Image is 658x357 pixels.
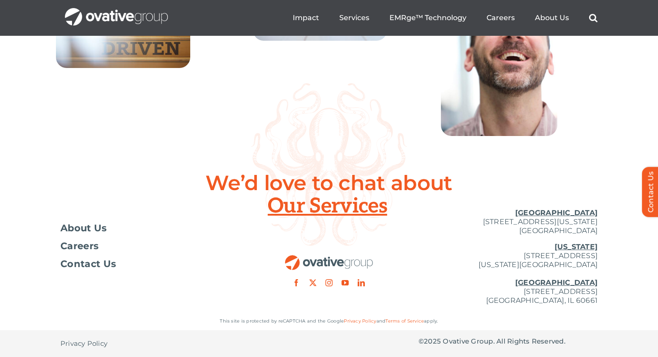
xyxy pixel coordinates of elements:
[515,278,598,287] u: [GEOGRAPHIC_DATA]
[441,20,557,136] img: Home – Careers 8
[419,208,598,235] p: [STREET_ADDRESS][US_STATE] [GEOGRAPHIC_DATA]
[60,330,107,357] a: Privacy Policy
[65,7,168,16] a: OG_Full_horizontal_WHT
[535,13,569,22] a: About Us
[424,337,441,345] span: 2025
[487,13,515,22] a: Careers
[515,208,598,217] u: [GEOGRAPHIC_DATA]
[389,13,466,22] a: EMRge™ Technology
[293,279,300,286] a: facebook
[358,279,365,286] a: linkedin
[293,13,319,22] a: Impact
[268,195,390,217] span: Our Services
[589,13,598,22] a: Search
[60,259,239,268] a: Contact Us
[339,13,369,22] a: Services
[60,224,107,233] span: About Us
[385,318,424,324] a: Terms of Service
[342,279,349,286] a: youtube
[325,279,333,286] a: instagram
[293,4,598,32] nav: Menu
[284,254,374,263] a: OG_Full_horizontal_RGB
[60,259,116,268] span: Contact Us
[309,279,316,286] a: twitter
[60,242,98,251] span: Careers
[60,339,107,348] span: Privacy Policy
[419,242,598,305] p: [STREET_ADDRESS] [US_STATE][GEOGRAPHIC_DATA] [STREET_ADDRESS] [GEOGRAPHIC_DATA], IL 60661
[555,242,598,251] u: [US_STATE]
[60,330,239,357] nav: Footer - Privacy Policy
[60,242,239,251] a: Careers
[60,224,239,233] a: About Us
[60,224,239,268] nav: Footer Menu
[60,317,598,326] p: This site is protected by reCAPTCHA and the Google and apply.
[344,318,376,324] a: Privacy Policy
[419,337,598,346] p: © Ovative Group. All Rights Reserved.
